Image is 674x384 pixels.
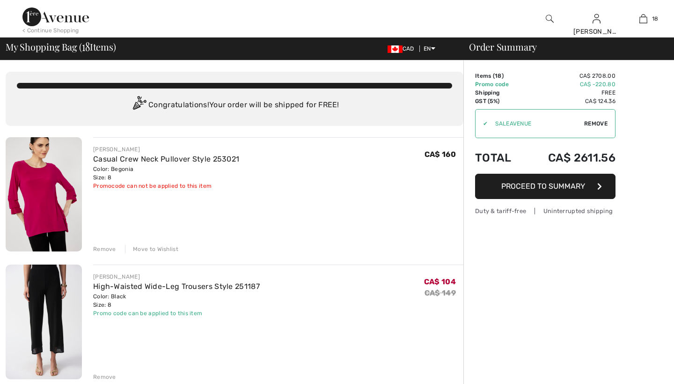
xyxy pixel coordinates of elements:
[22,7,89,26] img: 1ère Avenue
[524,89,615,97] td: Free
[475,142,524,174] td: Total
[425,150,456,159] span: CA$ 160
[424,45,435,52] span: EN
[620,13,666,24] a: 18
[501,182,585,191] span: Proceed to Summary
[475,89,524,97] td: Shipping
[524,72,615,80] td: CA$ 2708.00
[93,309,260,318] div: Promo code can be applied to this item
[93,245,116,253] div: Remove
[6,265,82,379] img: High-Waisted Wide-Leg Trousers Style 251187
[17,96,452,115] div: Congratulations! Your order will be shipped for FREE!
[424,277,456,286] span: CA$ 104
[573,27,619,37] div: [PERSON_NAME]
[22,26,79,35] div: < Continue Shopping
[475,97,524,105] td: GST (5%)
[388,45,418,52] span: CAD
[593,13,601,24] img: My Info
[125,245,178,253] div: Move to Wishlist
[593,14,601,23] a: Sign In
[6,42,116,52] span: My Shopping Bag ( Items)
[476,119,488,128] div: ✔
[488,110,584,138] input: Promo code
[93,145,239,154] div: [PERSON_NAME]
[652,15,659,23] span: 18
[82,40,90,52] span: 18
[458,42,668,52] div: Order Summary
[93,282,260,291] a: High-Waisted Wide-Leg Trousers Style 251187
[475,72,524,80] td: Items ( )
[495,73,502,79] span: 18
[93,165,239,182] div: Color: Begonia Size: 8
[130,96,148,115] img: Congratulation2.svg
[93,182,239,190] div: Promocode can not be applied to this item
[524,97,615,105] td: CA$ 124.36
[524,80,615,89] td: CA$ -220.80
[6,137,82,251] img: Casual Crew Neck Pullover Style 253021
[546,13,554,24] img: search the website
[475,80,524,89] td: Promo code
[93,373,116,381] div: Remove
[524,142,615,174] td: CA$ 2611.56
[475,174,615,199] button: Proceed to Summary
[93,292,260,309] div: Color: Black Size: 8
[425,288,456,297] s: CA$ 149
[584,119,608,128] span: Remove
[93,273,260,281] div: [PERSON_NAME]
[388,45,403,53] img: Canadian Dollar
[639,13,647,24] img: My Bag
[93,155,239,163] a: Casual Crew Neck Pullover Style 253021
[475,207,615,215] div: Duty & tariff-free | Uninterrupted shipping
